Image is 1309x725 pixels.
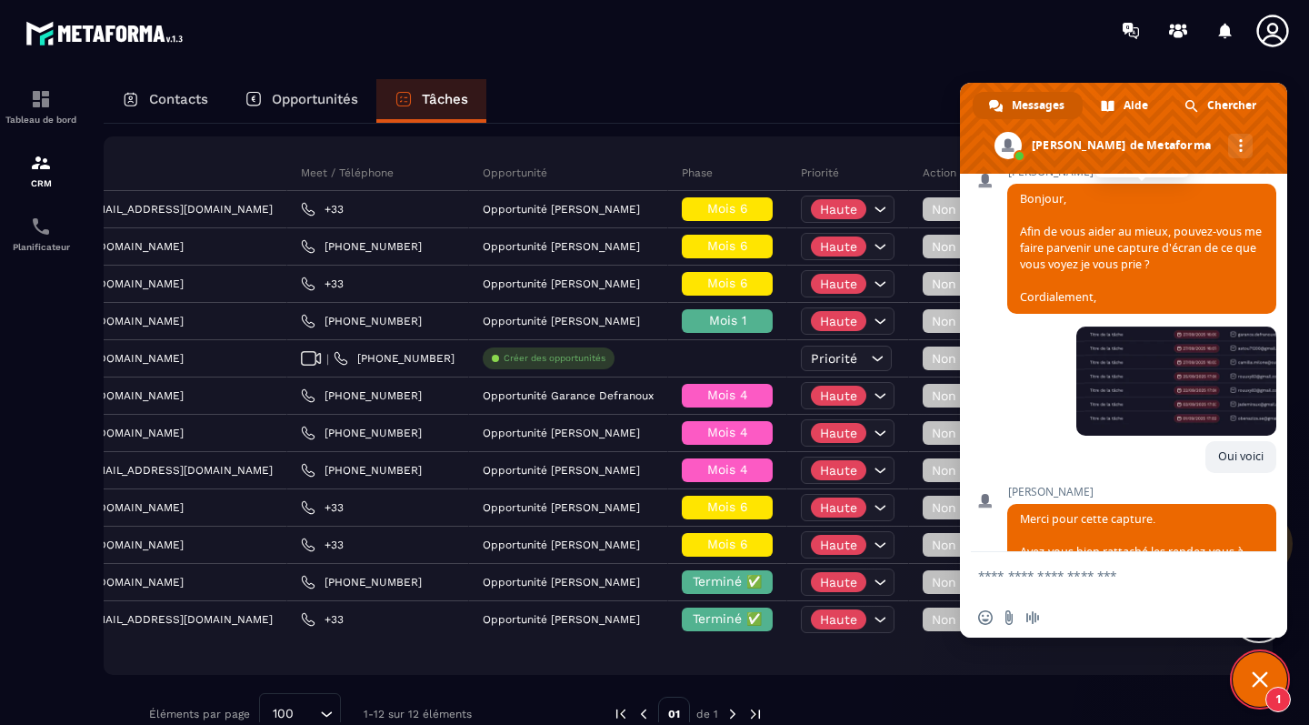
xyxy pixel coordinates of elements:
[376,79,486,123] a: Tâches
[820,576,857,589] p: Haute
[1207,92,1256,119] span: Chercher
[334,351,455,366] a: [PHONE_NUMBER]
[301,388,422,403] a: [PHONE_NUMBER]
[504,352,605,365] p: Créer des opportunités
[801,166,839,180] p: Priorité
[301,426,422,440] a: [PHONE_NUMBER]
[932,575,1008,589] span: Non Traité
[1265,687,1291,712] span: 1
[932,463,1008,478] span: Non Traité
[932,202,1008,216] span: Non Traité
[483,539,640,551] p: Opportunité [PERSON_NAME]
[613,706,629,722] img: prev
[483,427,640,439] p: Opportunité [PERSON_NAME]
[707,499,748,514] span: Mois 6
[5,242,77,252] p: Planificateur
[932,277,1008,291] span: Non Traité
[820,613,857,626] p: Haute
[820,464,857,477] p: Haute
[1020,511,1244,625] span: Merci pour cette capture. Avez-vous bien rattaché les rendez-vous à des opportunités ? Etait-ce d...
[226,79,376,123] a: Opportunités
[635,706,652,722] img: prev
[932,351,1008,366] span: Non Traité
[1084,92,1166,119] div: Aide
[301,538,344,552] a: +33
[300,704,315,724] input: Search for option
[820,427,857,439] p: Haute
[483,166,547,180] p: Opportunité
[932,314,1008,328] span: Non Traité
[932,500,1008,515] span: Non Traité
[30,88,52,110] img: formation
[301,239,422,254] a: [PHONE_NUMBER]
[820,315,857,327] p: Haute
[422,91,468,107] p: Tâches
[1012,92,1064,119] span: Messages
[483,277,640,290] p: Opportunité [PERSON_NAME]
[820,389,857,402] p: Haute
[932,612,1008,627] span: Non Traité
[5,138,77,202] a: formationformationCRM
[978,568,1229,584] textarea: Entrez votre message...
[724,706,741,722] img: next
[104,79,226,123] a: Contacts
[696,707,718,721] p: de 1
[923,166,956,180] p: Action
[5,115,77,125] p: Tableau de bord
[25,16,189,50] img: logo
[1007,486,1276,498] span: [PERSON_NAME]
[707,238,748,253] span: Mois 6
[483,240,640,253] p: Opportunité [PERSON_NAME]
[1020,191,1262,305] span: Bonjour, Afin de vous aider au mieux, pouvez-vous me faire parvenir une capture d'écran de ce que...
[483,501,640,514] p: Opportunité [PERSON_NAME]
[820,277,857,290] p: Haute
[820,203,857,216] p: Haute
[149,708,250,720] p: Éléments par page
[5,75,77,138] a: formationformationTableau de bord
[483,203,640,216] p: Opportunité [PERSON_NAME]
[30,152,52,174] img: formation
[707,537,748,551] span: Mois 6
[483,315,640,327] p: Opportunité [PERSON_NAME]
[707,462,748,477] span: Mois 4
[932,388,1008,403] span: Non Traité
[932,538,1008,552] span: Non Traité
[30,216,52,237] img: scheduler
[709,313,746,327] span: Mois 1
[5,178,77,188] p: CRM
[932,239,1008,254] span: Non Traité
[932,426,1008,440] span: Non Traité
[1228,134,1253,158] div: Autres canaux
[5,202,77,266] a: schedulerschedulerPlanificateur
[483,464,640,477] p: Opportunité [PERSON_NAME]
[301,277,344,291] a: +33
[301,575,422,589] a: [PHONE_NUMBER]
[1168,92,1274,119] div: Chercher
[1124,92,1148,119] span: Aide
[693,574,762,589] span: Terminé ✅
[707,425,748,439] span: Mois 4
[1233,652,1287,707] div: Fermer le chat
[364,708,472,720] p: 1-12 sur 12 éléments
[483,576,640,589] p: Opportunité [PERSON_NAME]
[266,704,300,724] span: 100
[149,91,208,107] p: Contacts
[301,500,344,515] a: +33
[707,276,748,290] span: Mois 6
[820,539,857,551] p: Haute
[707,388,748,402] span: Mois 4
[973,92,1083,119] div: Messages
[301,314,422,328] a: [PHONE_NUMBER]
[811,351,857,366] span: Priorité
[820,501,857,514] p: Haute
[707,201,748,216] span: Mois 6
[483,389,654,402] p: Opportunité Garance Defranoux
[682,166,713,180] p: Phase
[301,463,422,478] a: [PHONE_NUMBER]
[693,611,762,626] span: Terminé ✅
[1218,448,1264,464] span: Oui voici
[978,610,993,625] span: Insérer un emoji
[301,166,394,180] p: Meet / Téléphone
[747,706,764,722] img: next
[272,91,358,107] p: Opportunités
